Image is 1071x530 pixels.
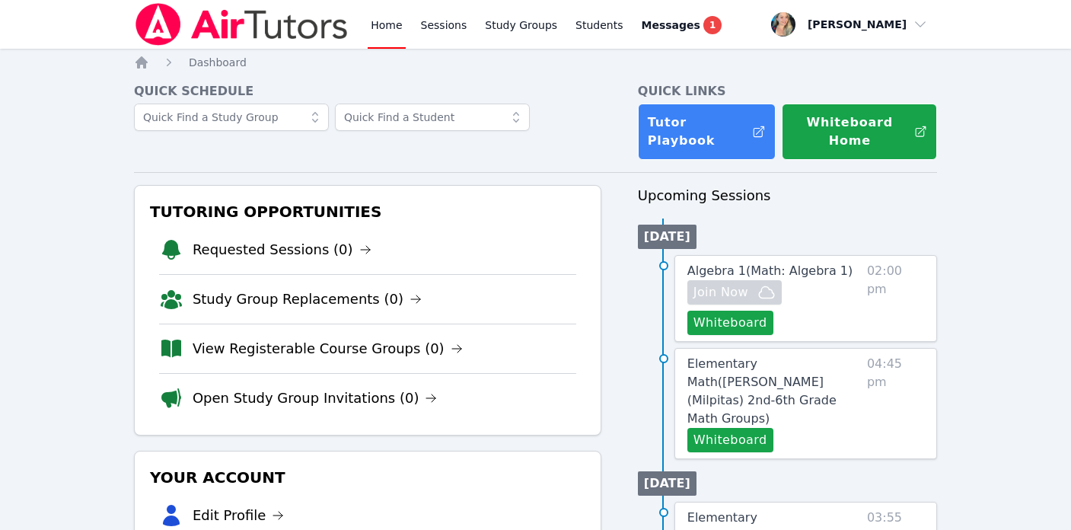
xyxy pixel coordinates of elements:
h4: Quick Links [638,82,937,101]
a: View Registerable Course Groups (0) [193,338,463,359]
a: Algebra 1(Math: Algebra 1) [687,262,853,280]
a: Study Group Replacements (0) [193,289,422,310]
a: Tutor Playbook [638,104,776,160]
li: [DATE] [638,225,696,249]
button: Whiteboard Home [782,104,937,160]
a: Elementary Math([PERSON_NAME] (Milpitas) 2nd-6th Grade Math Groups) [687,355,861,428]
button: Whiteboard [687,311,773,335]
li: [DATE] [638,471,696,496]
img: Air Tutors [134,3,349,46]
h3: Tutoring Opportunities [147,198,588,225]
a: Edit Profile [193,505,285,526]
nav: Breadcrumb [134,55,937,70]
span: Messages [642,18,700,33]
button: Join Now [687,280,782,305]
button: Whiteboard [687,428,773,452]
h3: Your Account [147,464,588,491]
h4: Quick Schedule [134,82,601,101]
span: 04:45 pm [867,355,924,452]
a: Requested Sessions (0) [193,239,371,260]
h3: Upcoming Sessions [638,185,937,206]
a: Dashboard [189,55,247,70]
input: Quick Find a Student [335,104,530,131]
span: Algebra 1 ( Math: Algebra 1 ) [687,263,853,278]
a: Open Study Group Invitations (0) [193,388,438,409]
span: Elementary Math ( [PERSON_NAME] (Milpitas) 2nd-6th Grade Math Groups ) [687,356,837,426]
span: 1 [703,16,722,34]
span: Dashboard [189,56,247,69]
span: Join Now [693,283,748,302]
span: 02:00 pm [867,262,924,335]
input: Quick Find a Study Group [134,104,329,131]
